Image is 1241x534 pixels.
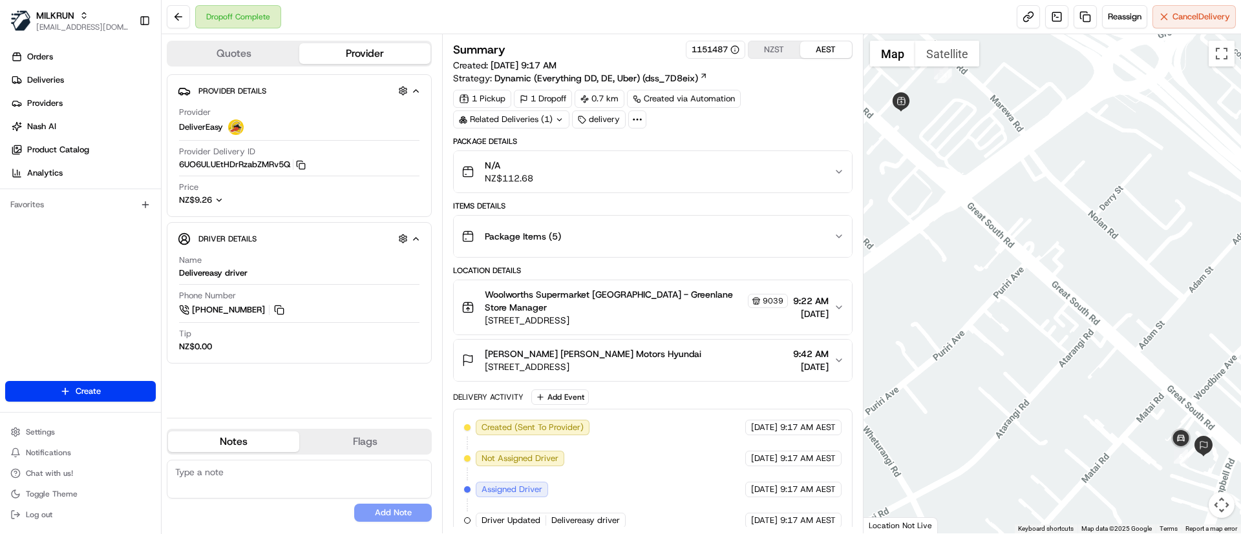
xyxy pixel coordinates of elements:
[485,314,787,327] span: [STREET_ADDRESS]
[575,90,624,108] div: 0.7 km
[494,72,698,85] span: Dynamic (Everything DD, DE, Uber) (dss_7D8eix)
[453,136,852,147] div: Package Details
[10,10,31,31] img: MILKRUN
[5,464,156,482] button: Chat with us!
[27,98,63,109] span: Providers
[26,447,71,458] span: Notifications
[5,70,161,90] a: Deliveries
[26,509,52,520] span: Log out
[482,422,584,433] span: Created (Sent To Provider)
[453,265,852,276] div: Location Details
[228,119,244,135] img: delivereasy_logo.png
[1209,41,1235,67] button: Toggle fullscreen view
[192,304,265,316] span: [PHONE_NUMBER]
[1102,5,1147,28] button: Reassign
[453,201,852,211] div: Items Details
[179,303,286,317] a: [PHONE_NUMBER]
[572,110,626,128] div: delivery
[179,159,306,170] button: 6UO6ULUEtHDrRzabZMRv5Q
[780,422,836,433] span: 9:17 AM AEST
[179,146,255,158] span: Provider Delivery ID
[5,485,156,503] button: Toggle Theme
[179,181,198,193] span: Price
[864,517,938,533] div: Location Not Live
[627,90,741,108] a: Created via Automation
[867,517,909,533] img: Google
[751,422,778,433] span: [DATE]
[168,43,299,64] button: Quotes
[27,167,63,179] span: Analytics
[453,392,524,402] div: Delivery Activity
[26,427,55,437] span: Settings
[454,280,851,334] button: Woolworths Supermarket [GEOGRAPHIC_DATA] - Greenlane Store Manager9039[STREET_ADDRESS]9:22 AM[DATE]
[485,230,561,243] span: Package Items ( 5 )
[763,296,783,306] span: 9039
[36,22,129,32] button: [EMAIL_ADDRESS][DOMAIN_NAME]
[179,254,202,266] span: Name
[482,515,540,526] span: Driver Updated
[27,121,56,132] span: Nash AI
[780,484,836,495] span: 9:17 AM AEST
[27,144,89,156] span: Product Catalog
[453,110,569,128] div: Related Deliveries (1)
[27,51,53,63] span: Orders
[453,59,557,72] span: Created:
[454,216,851,257] button: Package Items (5)
[485,360,701,373] span: [STREET_ADDRESS]
[751,453,778,464] span: [DATE]
[168,431,299,452] button: Notes
[179,121,223,133] span: DeliverEasy
[299,431,430,452] button: Flags
[5,506,156,524] button: Log out
[1209,492,1235,518] button: Map camera controls
[36,9,74,22] button: MILKRUN
[692,44,739,56] button: 1151487
[870,41,915,67] button: Show street map
[5,46,161,67] a: Orders
[1160,525,1178,532] a: Terms
[27,74,64,86] span: Deliveries
[299,43,430,64] button: Provider
[5,93,161,114] a: Providers
[5,5,134,36] button: MILKRUNMILKRUN[EMAIL_ADDRESS][DOMAIN_NAME]
[453,44,505,56] h3: Summary
[1174,449,1188,464] div: 6
[1172,11,1230,23] span: Cancel Delivery
[5,116,161,137] a: Nash AI
[5,139,161,160] a: Product Catalog
[751,515,778,526] span: [DATE]
[453,72,708,85] div: Strategy:
[485,288,745,314] span: Woolworths Supermarket [GEOGRAPHIC_DATA] - Greenlane Store Manager
[531,389,589,405] button: Add Event
[179,290,236,302] span: Phone Number
[551,515,620,526] span: Delivereasy driver
[178,80,421,101] button: Provider Details
[482,484,542,495] span: Assigned Driver
[453,90,511,108] div: 1 Pickup
[514,90,572,108] div: 1 Dropoff
[76,385,101,397] span: Create
[938,68,952,83] div: 4
[491,59,557,71] span: [DATE] 9:17 AM
[1152,5,1236,28] button: CancelDelivery
[780,515,836,526] span: 9:17 AM AEST
[179,107,211,118] span: Provider
[178,228,421,249] button: Driver Details
[793,360,829,373] span: [DATE]
[454,151,851,192] button: N/ANZ$112.68
[793,294,829,307] span: 9:22 AM
[5,163,161,183] a: Analytics
[5,381,156,402] button: Create
[179,267,248,279] div: Delivereasy driver
[482,453,558,464] span: Not Assigned Driver
[485,347,701,360] span: [PERSON_NAME] [PERSON_NAME] Motors Hyundai
[179,194,212,205] span: NZ$9.26
[793,307,829,320] span: [DATE]
[1185,525,1237,532] a: Report a map error
[198,234,257,244] span: Driver Details
[179,341,212,353] div: NZ$0.00
[915,41,979,67] button: Show satellite imagery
